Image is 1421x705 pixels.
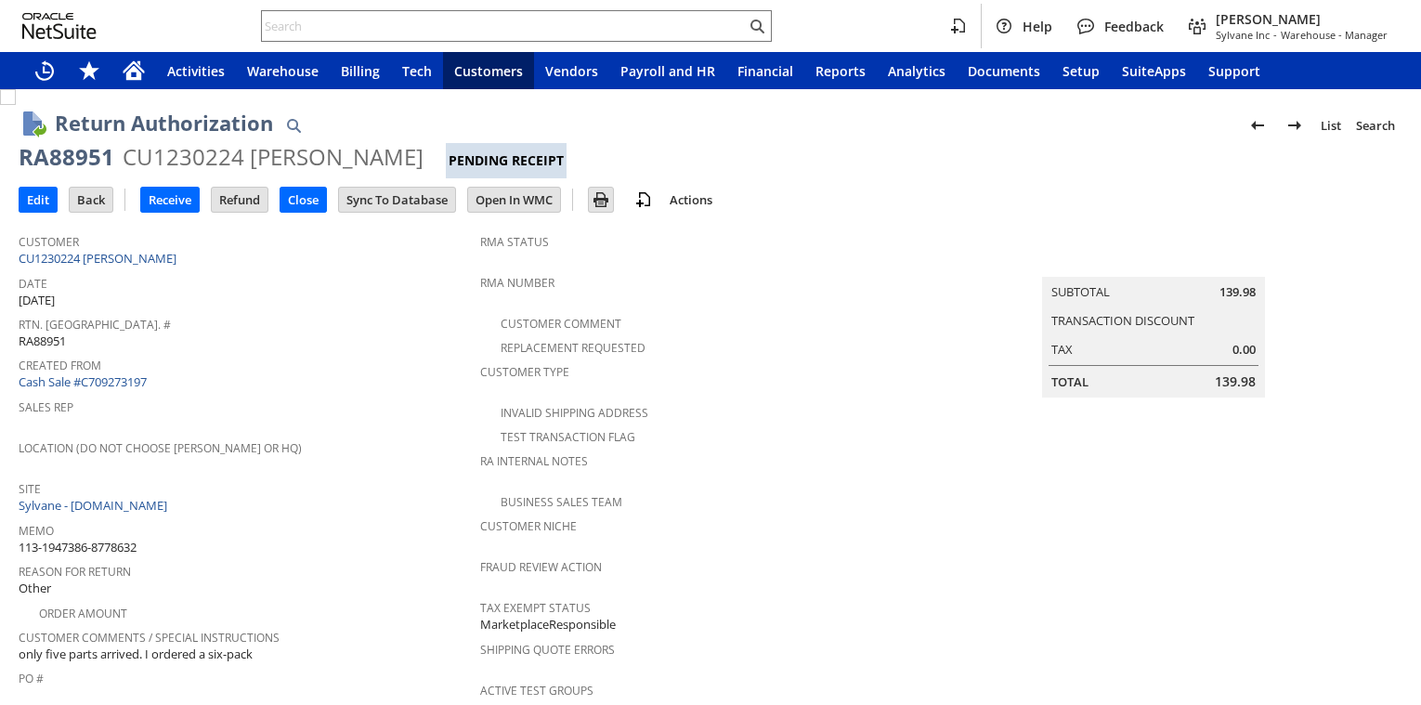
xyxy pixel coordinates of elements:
[247,62,319,80] span: Warehouse
[1051,52,1111,89] a: Setup
[280,188,326,212] input: Close
[19,564,131,580] a: Reason For Return
[78,59,100,82] svg: Shortcuts
[1232,341,1256,359] span: 0.00
[480,683,593,698] a: Active Test Groups
[501,494,622,510] a: Business Sales Team
[19,292,55,309] span: [DATE]
[19,481,41,497] a: Site
[19,333,66,350] span: RA88951
[39,606,127,621] a: Order Amount
[402,62,432,80] span: Tech
[1111,52,1197,89] a: SuiteApps
[341,62,380,80] span: Billing
[19,358,101,373] a: Created From
[19,630,280,646] a: Customer Comments / Special Instructions
[446,143,567,178] div: Pending Receipt
[19,276,47,292] a: Date
[480,642,615,658] a: Shipping Quote Errors
[19,142,114,172] div: RA88951
[19,580,51,597] span: Other
[1284,114,1306,137] img: Next
[156,52,236,89] a: Activities
[454,62,523,80] span: Customers
[480,234,549,250] a: RMA Status
[443,52,534,89] a: Customers
[111,52,156,89] a: Home
[19,523,54,539] a: Memo
[19,250,181,267] a: CU1230224 [PERSON_NAME]
[1281,28,1388,42] span: Warehouse - Manager
[501,316,621,332] a: Customer Comment
[737,62,793,80] span: Financial
[1104,18,1164,35] span: Feedback
[236,52,330,89] a: Warehouse
[620,62,715,80] span: Payroll and HR
[391,52,443,89] a: Tech
[468,188,560,212] input: Open In WMC
[19,317,171,333] a: Rtn. [GEOGRAPHIC_DATA]. #
[19,373,147,390] a: Cash Sale #C709273197
[815,62,866,80] span: Reports
[167,62,225,80] span: Activities
[19,440,302,456] a: Location (Do Not Choose [PERSON_NAME] or HQ)
[1197,52,1271,89] a: Support
[632,189,655,211] img: add-record.svg
[589,188,613,212] input: Print
[957,52,1051,89] a: Documents
[877,52,957,89] a: Analytics
[968,62,1040,80] span: Documents
[1042,247,1265,277] caption: Summary
[480,559,602,575] a: Fraud Review Action
[1216,10,1388,28] span: [PERSON_NAME]
[67,52,111,89] div: Shortcuts
[1216,28,1270,42] span: Sylvane Inc
[804,52,877,89] a: Reports
[19,399,73,415] a: Sales Rep
[20,188,57,212] input: Edit
[726,52,804,89] a: Financial
[1273,28,1277,42] span: -
[19,539,137,556] span: 113-1947386-8778632
[1051,312,1194,329] a: Transaction Discount
[1023,18,1052,35] span: Help
[70,188,112,212] input: Back
[19,234,79,250] a: Customer
[590,189,612,211] img: Print
[1122,62,1186,80] span: SuiteApps
[480,364,569,380] a: Customer Type
[1246,114,1269,137] img: Previous
[480,275,554,291] a: RMA Number
[33,59,56,82] svg: Recent Records
[19,671,44,686] a: PO #
[501,405,648,421] a: Invalid Shipping Address
[888,62,945,80] span: Analytics
[330,52,391,89] a: Billing
[545,62,598,80] span: Vendors
[1051,373,1089,390] a: Total
[141,188,199,212] input: Receive
[19,497,172,514] a: Sylvane - [DOMAIN_NAME]
[212,188,267,212] input: Refund
[609,52,726,89] a: Payroll and HR
[501,340,645,356] a: Replacement Requested
[123,142,424,172] div: CU1230224 [PERSON_NAME]
[1349,111,1402,140] a: Search
[1313,111,1349,140] a: List
[1062,62,1100,80] span: Setup
[1051,341,1073,358] a: Tax
[1208,62,1260,80] span: Support
[22,52,67,89] a: Recent Records
[480,600,591,616] a: Tax Exempt Status
[480,616,616,633] span: MarketplaceResponsible
[55,108,273,138] h1: Return Authorization
[22,13,97,39] svg: logo
[1215,372,1256,391] span: 139.98
[339,188,455,212] input: Sync To Database
[282,114,305,137] img: Quick Find
[1219,283,1256,301] span: 139.98
[480,453,588,469] a: RA Internal Notes
[262,15,746,37] input: Search
[746,15,768,37] svg: Search
[662,191,720,208] a: Actions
